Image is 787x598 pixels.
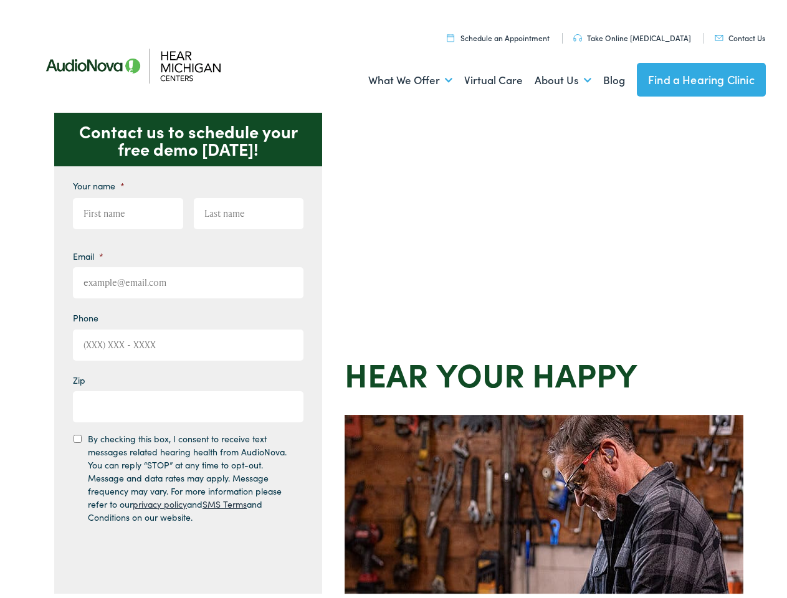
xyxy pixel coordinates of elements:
p: Contact us to schedule your free demo [DATE]! [54,109,322,163]
a: Blog [603,54,625,100]
a: Virtual Care [464,54,523,100]
input: Last name [194,194,304,225]
a: Take Online [MEDICAL_DATA] [573,29,691,39]
strong: Hear [345,347,428,392]
label: Email [73,247,103,258]
a: About Us [535,54,591,100]
img: utility icon [447,30,454,38]
a: SMS Terms [203,494,247,506]
label: Zip [73,371,85,382]
strong: your Happy [436,347,637,392]
label: Your name [73,176,125,187]
label: Phone [73,308,98,320]
a: Contact Us [715,29,765,39]
a: Schedule an Appointment [447,29,550,39]
a: Find a Hearing Clinic [637,59,766,93]
a: privacy policy [133,494,187,506]
a: What We Offer [368,54,452,100]
img: utility icon [715,31,723,37]
input: First name [73,194,183,225]
img: utility icon [573,31,582,38]
input: example@email.com [73,263,303,295]
input: (XXX) XXX - XXXX [73,326,303,357]
label: By checking this box, I consent to receive text messages related hearing health from AudioNova. Y... [88,429,292,520]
